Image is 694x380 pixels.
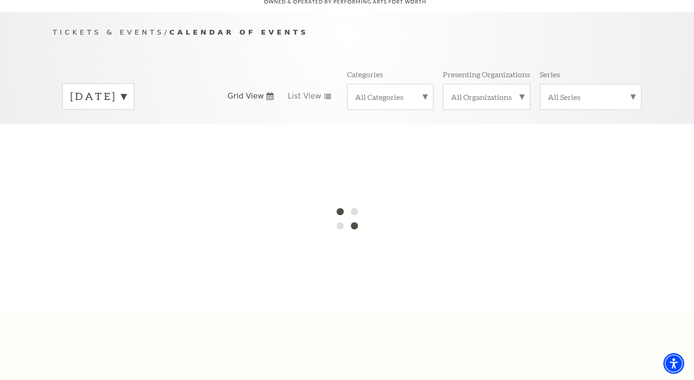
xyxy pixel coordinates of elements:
[451,92,522,102] label: All Organizations
[663,353,684,374] div: Accessibility Menu
[169,28,309,36] span: Calendar of Events
[227,91,264,101] span: Grid View
[53,27,641,38] p: /
[53,28,164,36] span: Tickets & Events
[540,69,560,79] p: Series
[443,69,530,79] p: Presenting Organizations
[70,89,126,104] label: [DATE]
[288,91,321,101] span: List View
[548,92,633,102] label: All Series
[355,92,425,102] label: All Categories
[347,69,383,79] p: Categories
